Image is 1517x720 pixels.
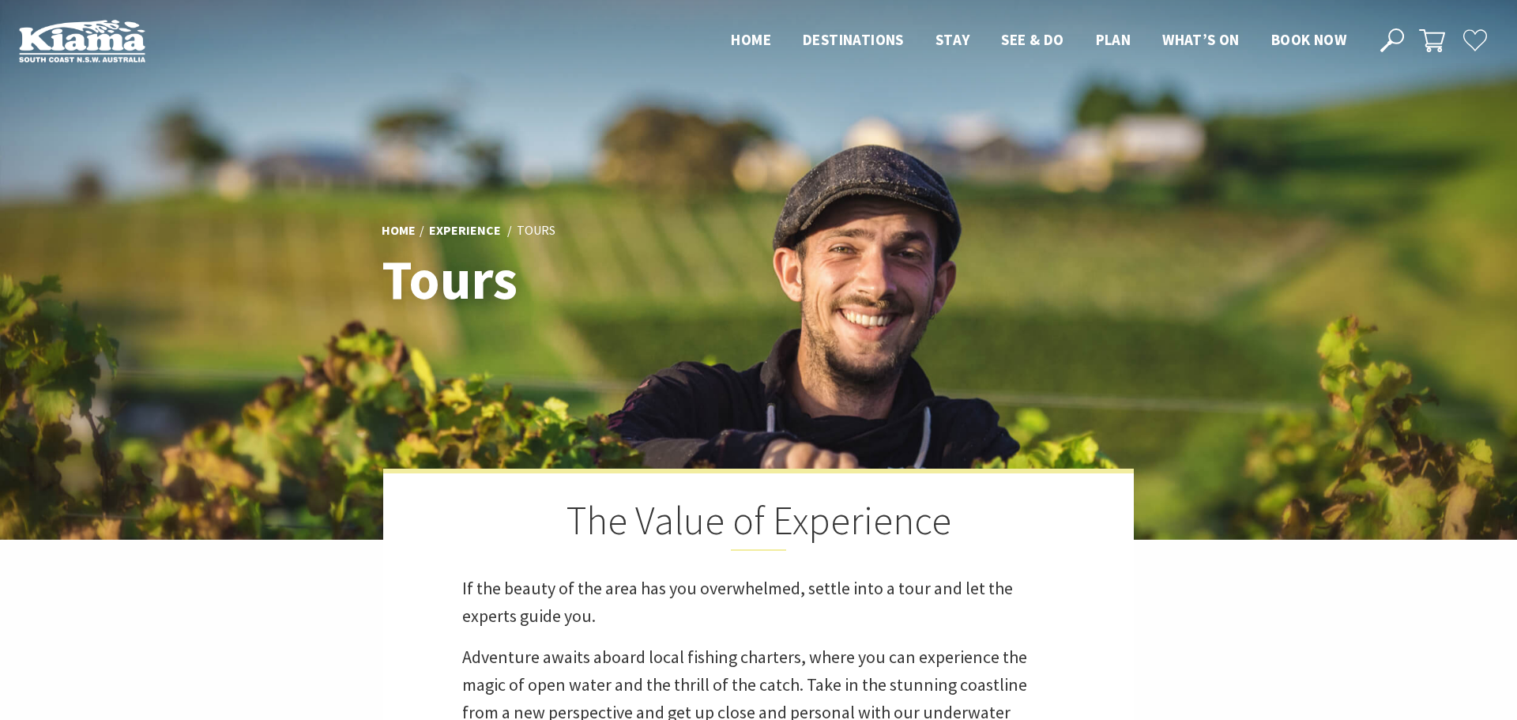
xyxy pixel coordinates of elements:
[429,222,501,239] a: Experience
[1096,30,1131,49] span: Plan
[462,575,1055,630] p: If the beauty of the area has you overwhelmed, settle into a tour and let the experts guide you.
[1271,30,1346,49] span: Book now
[462,497,1055,551] h2: The Value of Experience
[1001,30,1063,49] span: See & Do
[382,222,416,239] a: Home
[803,30,904,49] span: Destinations
[935,30,970,49] span: Stay
[517,221,555,241] li: Tours
[19,19,145,62] img: Kiama Logo
[715,28,1362,54] nav: Main Menu
[731,30,771,49] span: Home
[1162,30,1240,49] span: What’s On
[382,249,828,310] h1: Tours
